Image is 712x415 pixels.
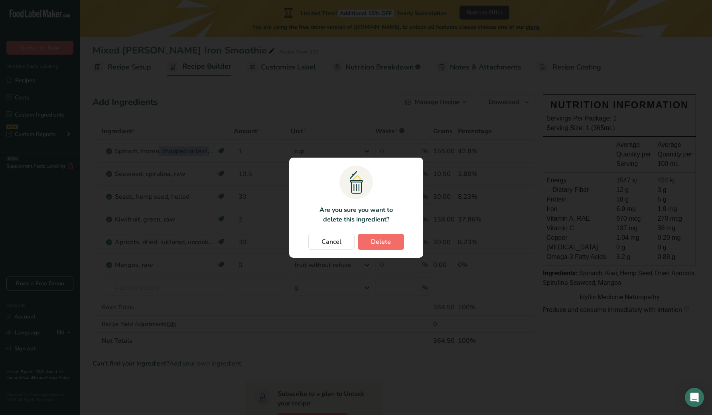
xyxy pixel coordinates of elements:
[308,234,355,250] button: Cancel
[685,388,704,407] div: Open Intercom Messenger
[358,234,404,250] button: Delete
[371,237,391,247] span: Delete
[315,205,397,224] p: Are you sure you want to delete this ingredient?
[321,237,341,247] span: Cancel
